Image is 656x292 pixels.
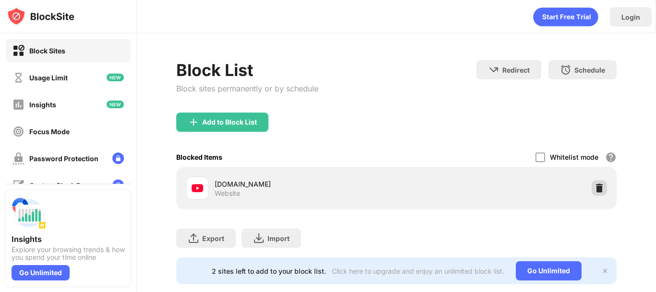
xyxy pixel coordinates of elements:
[550,153,598,161] div: Whitelist mode
[12,265,70,280] div: Go Unlimited
[107,74,124,81] img: new-icon.svg
[267,234,290,242] div: Import
[12,99,24,111] img: insights-off.svg
[29,47,65,55] div: Block Sites
[621,13,640,21] div: Login
[12,72,24,84] img: time-usage-off.svg
[176,84,318,93] div: Block sites permanently or by schedule
[7,7,74,26] img: logo-blocksite.svg
[29,127,70,136] div: Focus Mode
[12,179,24,191] img: customize-block-page-off.svg
[29,74,68,82] div: Usage Limit
[12,246,125,261] div: Explore your browsing trends & how you spend your time online
[112,179,124,191] img: lock-menu.svg
[215,189,240,198] div: Website
[192,182,203,194] img: favicons
[533,7,598,26] div: animation
[601,267,609,275] img: x-button.svg
[107,101,124,108] img: new-icon.svg
[12,196,46,230] img: push-insights.svg
[202,118,257,126] div: Add to Block List
[176,153,222,161] div: Blocked Items
[12,126,24,138] img: focus-off.svg
[29,181,93,190] div: Custom Block Page
[202,234,224,242] div: Export
[112,152,124,164] img: lock-menu.svg
[332,267,504,275] div: Click here to upgrade and enjoy an unlimited block list.
[12,234,125,244] div: Insights
[12,152,24,165] img: password-protection-off.svg
[12,45,24,57] img: block-on.svg
[574,66,605,74] div: Schedule
[29,101,56,109] div: Insights
[29,154,98,163] div: Password Protection
[502,66,530,74] div: Redirect
[212,267,326,275] div: 2 sites left to add to your block list.
[176,60,318,80] div: Block List
[215,179,397,189] div: [DOMAIN_NAME]
[516,261,582,280] div: Go Unlimited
